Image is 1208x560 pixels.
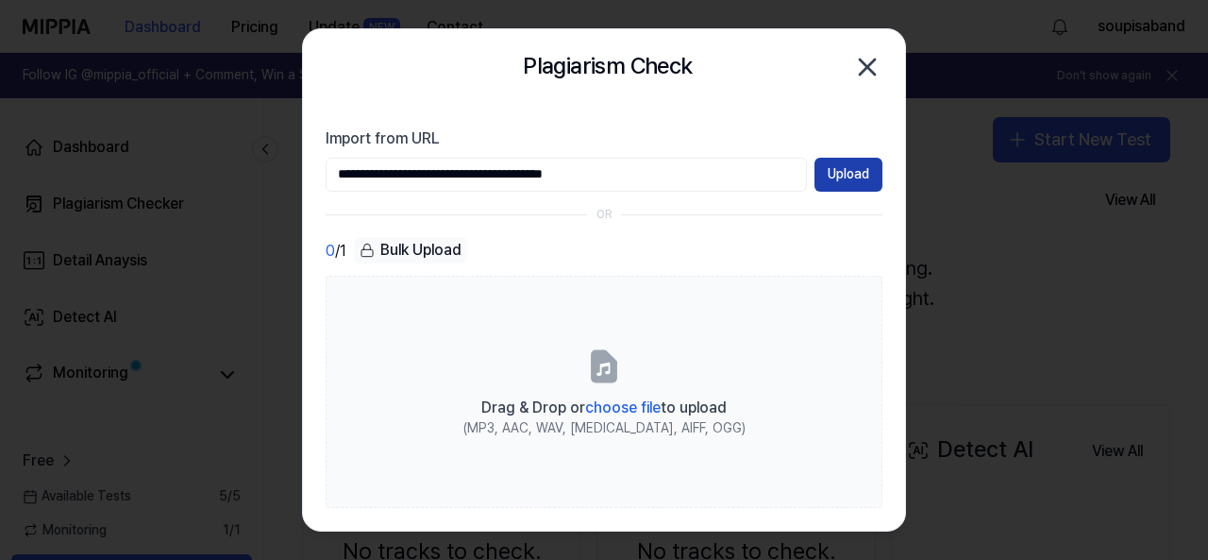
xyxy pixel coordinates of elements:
span: 0 [326,240,335,263]
div: OR [596,207,612,223]
div: Bulk Upload [354,237,467,263]
button: Upload [814,158,882,192]
div: / 1 [326,237,346,264]
h2: Plagiarism Check [523,48,692,84]
label: Import from URL [326,127,882,150]
span: choose file [585,399,661,416]
span: Drag & Drop or to upload [481,399,727,416]
div: (MP3, AAC, WAV, [MEDICAL_DATA], AIFF, OGG) [463,419,746,438]
button: Bulk Upload [354,237,467,264]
